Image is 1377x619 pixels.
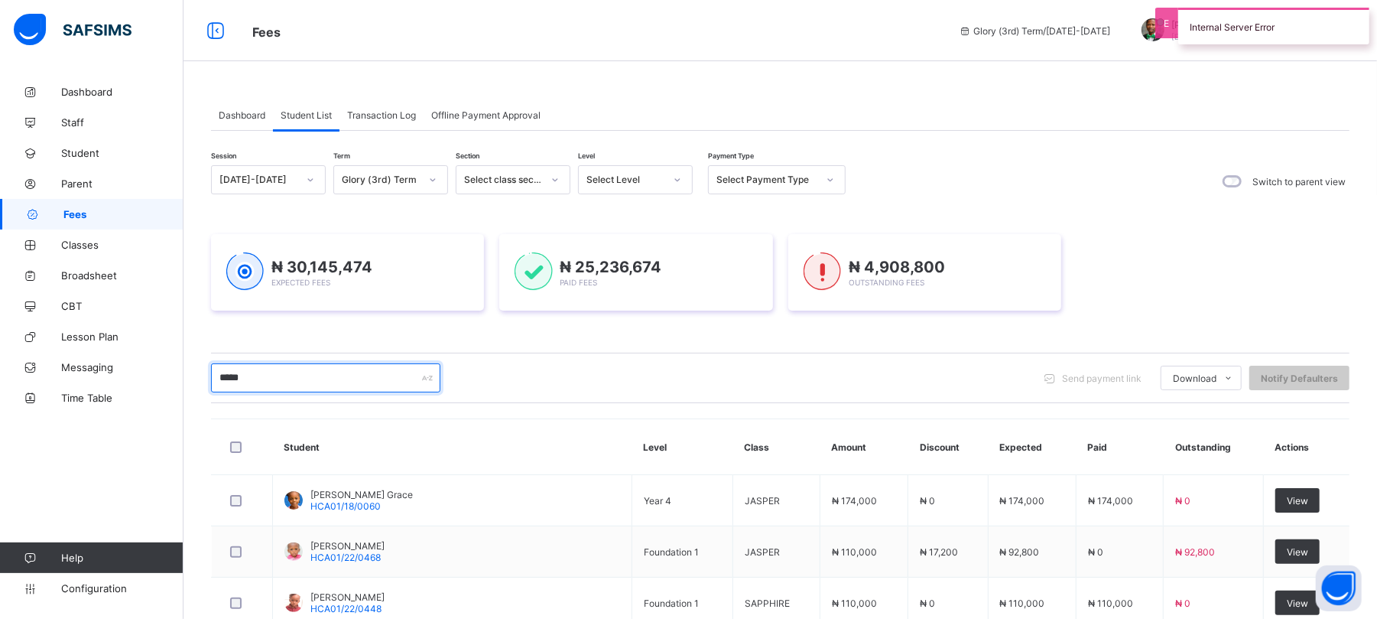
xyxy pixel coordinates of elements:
span: ₦ 17,200 [920,546,958,558]
span: Dashboard [219,109,265,121]
span: CBT [61,300,183,312]
span: HCA01/22/0448 [310,603,382,614]
span: [PERSON_NAME] [310,591,385,603]
span: Messaging [61,361,183,373]
span: Fees [63,208,183,220]
th: Outstanding [1164,419,1264,475]
span: Download [1173,373,1216,384]
span: Term [333,151,350,160]
span: ₦ 4,908,800 [849,258,945,276]
img: paid-1.3eb1404cbcb1d3b736510a26bbfa3ccb.svg [515,252,552,291]
span: ₦ 0 [1175,495,1190,507]
span: Foundation 1 [644,546,699,558]
th: Amount [820,419,908,475]
span: Session [211,151,236,160]
th: Actions [1264,419,1349,475]
span: session/term information [959,25,1111,37]
span: ₦ 25,236,674 [560,258,662,276]
span: Student [61,147,183,159]
span: View [1287,546,1308,558]
span: Lesson Plan [61,331,183,343]
th: Student [273,419,632,475]
span: HCA01/22/0468 [310,552,381,563]
span: Foundation 1 [644,598,699,609]
div: Select Level [586,174,664,186]
div: DavidAJOLOKO [1126,18,1340,44]
span: JASPER [745,495,780,507]
span: Time Table [61,392,183,404]
span: ₦ 92,800 [1175,546,1215,558]
span: Broadsheet [61,269,183,282]
span: Classes [61,239,183,251]
button: Open asap [1316,565,1362,611]
span: Staff [61,116,183,129]
th: Level [632,419,732,475]
span: ₦ 110,000 [832,546,877,558]
span: View [1287,598,1308,609]
span: ₦ 0 [1175,598,1190,609]
span: [PERSON_NAME] Grace [310,489,413,500]
span: JASPER [745,546,780,558]
span: Send payment link [1062,373,1142,384]
span: [PERSON_NAME] [310,540,385,552]
span: ₦ 110,000 [1000,598,1045,609]
span: ₦ 0 [920,598,935,609]
span: View [1287,495,1308,507]
th: Class [732,419,820,475]
span: Help [61,552,183,564]
div: Internal Server Error [1178,8,1369,44]
span: ₦ 92,800 [1000,546,1040,558]
div: Select class section [464,174,542,186]
span: Configuration [61,582,183,595]
img: outstanding-1.146d663e52f09953f639664a84e30106.svg [804,252,841,291]
th: Discount [908,419,988,475]
div: [DATE]-[DATE] [219,174,297,186]
span: Student List [281,109,332,121]
span: ₦ 30,145,474 [271,258,372,276]
img: safsims [14,14,132,46]
span: HCA01/18/0060 [310,500,381,512]
span: Dashboard [61,86,183,98]
span: ₦ 110,000 [1088,598,1133,609]
span: ₦ 110,000 [832,598,877,609]
span: Year 4 [644,495,671,507]
label: Switch to parent view [1252,176,1346,187]
span: Level [578,151,595,160]
span: Payment Type [708,151,754,160]
span: ₦ 174,000 [1088,495,1133,507]
span: Paid Fees [560,278,598,287]
span: ₦ 0 [1088,546,1103,558]
span: Parent [61,178,183,190]
span: Section [456,151,479,160]
span: Offline Payment Approval [431,109,541,121]
span: ₦ 174,000 [1000,495,1045,507]
th: Expected [988,419,1077,475]
div: Glory (3rd) Term [342,174,420,186]
span: Fees [252,24,281,40]
img: expected-1.03dd87d44185fb6c27cc9b2570c10499.svg [226,252,264,291]
span: Notify Defaulters [1261,373,1338,384]
span: SAPPHIRE [745,598,790,609]
span: Outstanding Fees [849,278,924,287]
span: ₦ 0 [920,495,935,507]
th: Paid [1077,419,1164,475]
span: Transaction Log [347,109,416,121]
span: ₦ 174,000 [832,495,877,507]
div: Select Payment Type [716,174,817,186]
span: Expected Fees [271,278,330,287]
